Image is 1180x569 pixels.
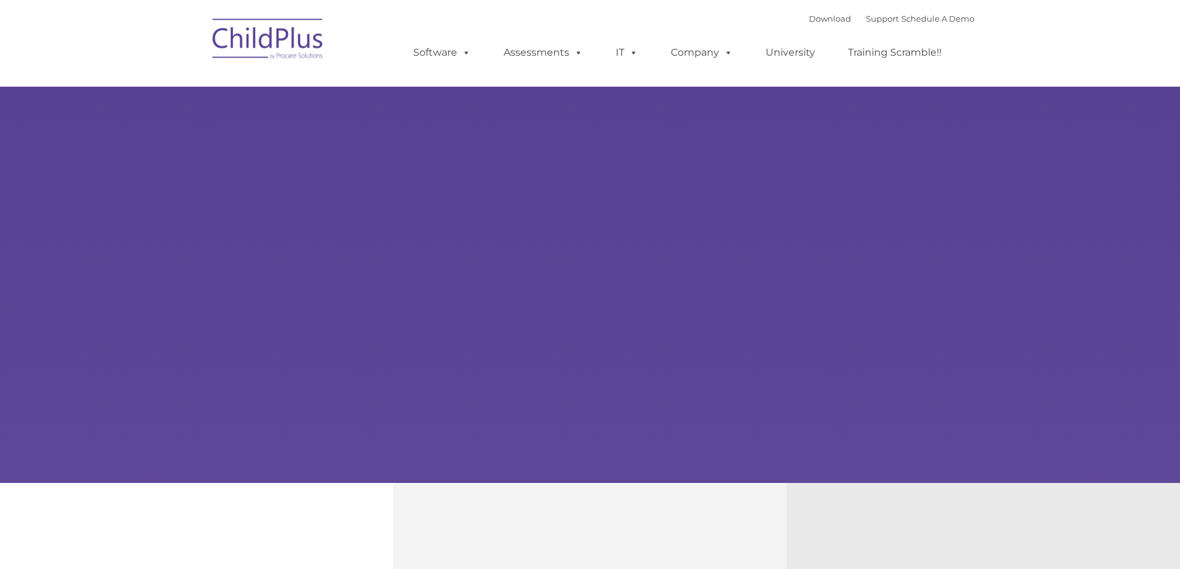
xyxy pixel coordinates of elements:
a: Assessments [491,40,595,65]
a: Training Scramble!! [836,40,954,65]
img: ChildPlus by Procare Solutions [206,10,330,72]
a: Support [866,14,899,24]
a: University [753,40,828,65]
a: Software [401,40,483,65]
a: IT [603,40,650,65]
a: Download [809,14,851,24]
font: | [809,14,974,24]
a: Schedule A Demo [901,14,974,24]
a: Company [658,40,745,65]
